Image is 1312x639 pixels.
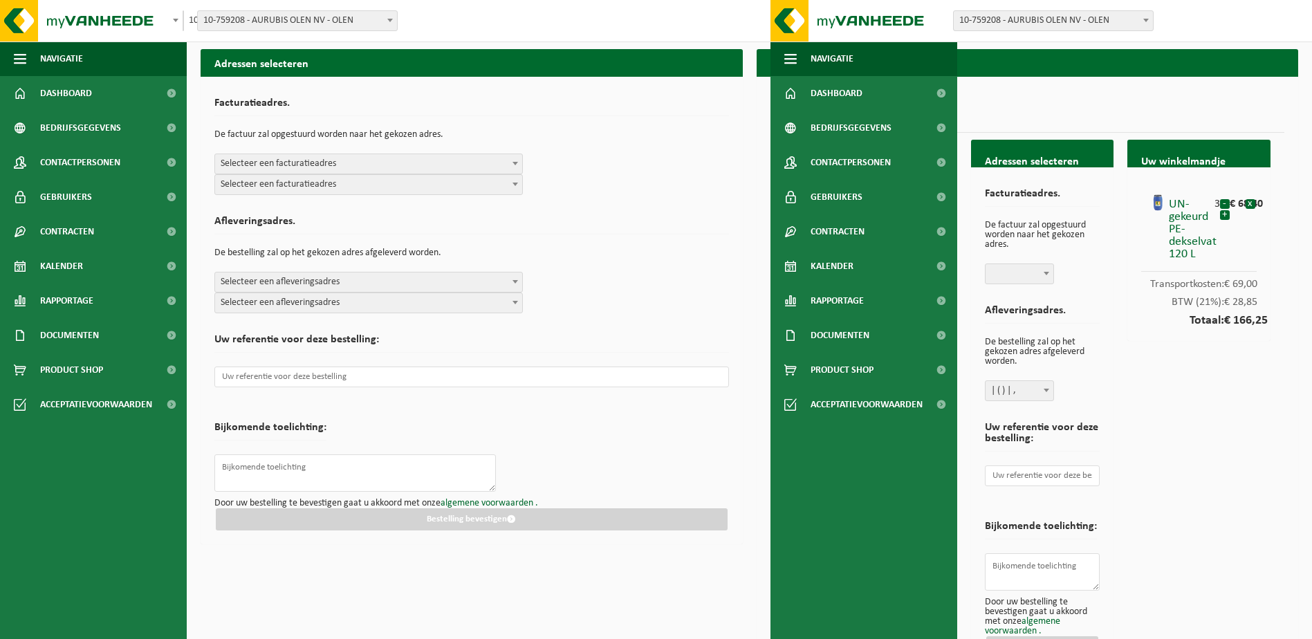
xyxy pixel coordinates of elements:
[1220,199,1230,209] button: -
[1141,272,1257,290] div: Transportkosten:
[971,147,1114,178] h2: Adressen selecteren
[1220,210,1230,220] button: +
[214,499,729,508] p: Door uw bestelling te bevestigen gaat u akkoord met onze
[811,249,853,284] span: Kalender
[1169,192,1214,261] div: UN-gekeurd PE-dekselvat 120 L
[40,111,121,145] span: Bedrijfsgegevens
[811,318,869,353] span: Documenten
[811,387,923,422] span: Acceptatievoorwaarden
[40,180,92,214] span: Gebruikers
[1224,279,1250,290] span: € 69,00
[214,98,729,116] h2: Facturatieadres.
[985,422,1100,452] h2: Uw referentie voor deze bestelling:
[214,216,729,234] h2: Afleveringsadres.
[214,334,729,353] h2: Uw referentie voor deze bestelling:
[811,145,891,180] span: Contactpersonen
[811,214,865,249] span: Contracten
[215,175,522,194] span: Selecteer een facturatieadres
[183,10,184,31] span: 10-759208 - AURUBIS OLEN NV - OLEN
[201,49,743,76] h2: Adressen selecteren
[985,331,1100,373] p: De bestelling zal op het gekozen adres afgeleverd worden.
[770,180,957,214] a: Gebruikers
[198,11,397,30] span: 10-759208 - AURUBIS OLEN NV - OLEN
[1127,147,1271,178] h2: Uw winkelmandje
[1224,297,1250,308] span: € 28,85
[214,293,523,313] span: Selecteer een afleveringsadres
[1246,199,1255,209] button: x
[215,154,522,174] span: Selecteer een facturatieadres
[214,241,729,265] p: De bestelling zal op het gekozen adres afgeleverd worden.
[985,380,1054,401] span: | ( ) | ,
[1141,308,1257,327] div: Totaal:
[40,249,83,284] span: Kalender
[985,188,1100,207] h2: Facturatieadres.
[985,616,1060,636] a: algemene voorwaarden .
[40,76,92,111] span: Dashboard
[986,381,1053,400] span: | ( ) | ,
[811,76,862,111] span: Dashboard
[216,508,728,530] button: Bestelling bevestigen
[1224,315,1250,327] span: € 166,25
[954,11,1153,30] span: 10-759208 - AURUBIS OLEN NV - OLEN
[770,284,957,318] a: Rapportage
[953,10,1154,31] span: 10-759208 - AURUBIS OLEN NV - OLEN
[1148,192,1168,212] img: 01-000247
[811,111,891,145] span: Bedrijfsgegevens
[985,521,1097,539] h2: Bijkomende toelichting:
[214,154,523,174] span: Selecteer een facturatieadres
[441,498,538,508] a: algemene voorwaarden .
[40,353,103,387] span: Product Shop
[770,387,957,422] a: Acceptatievoorwaarden
[40,41,83,76] span: Navigatie
[40,214,94,249] span: Contracten
[770,249,957,284] a: Kalender
[770,318,957,353] a: Documenten
[770,76,957,111] a: Dashboard
[215,272,522,292] span: Selecteer een afleveringsadres
[214,367,729,387] input: Uw referentie voor deze bestelling
[811,284,864,318] span: Rapportage
[770,214,957,249] a: Contracten
[811,41,853,76] span: Navigatie
[197,10,398,31] span: 10-759208 - AURUBIS OLEN NV - OLEN
[770,353,957,387] a: Product Shop
[1214,192,1219,210] div: 3
[811,180,862,214] span: Gebruikers
[770,41,957,76] button: Navigatie
[214,174,523,195] span: Selecteer een facturatieadres
[770,145,957,180] a: Contactpersonen
[770,111,957,145] a: Bedrijfsgegevens
[40,284,93,318] span: Rapportage
[985,598,1100,636] p: Door uw bestelling te bevestigen gaat u akkoord met onze
[40,318,99,353] span: Documenten
[183,11,203,30] span: 10-759208 - AURUBIS OLEN NV - OLEN
[1141,290,1257,308] div: BTW (21%):
[985,305,1100,324] h2: Afleveringsadres.
[985,465,1100,486] input: Uw referentie voor deze bestelling
[757,49,1299,76] h2: Uw winkelmandje
[811,353,874,387] span: Product Shop
[40,145,120,180] span: Contactpersonen
[985,214,1100,257] p: De factuur zal opgestuurd worden naar het gekozen adres.
[215,293,522,313] span: Selecteer een afleveringsadres
[214,272,523,293] span: Selecteer een afleveringsadres
[214,123,729,147] p: De factuur zal opgestuurd worden naar het gekozen adres.
[1230,192,1245,210] div: € 68,40
[40,387,152,422] span: Acceptatievoorwaarden
[214,422,326,441] h2: Bijkomende toelichting:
